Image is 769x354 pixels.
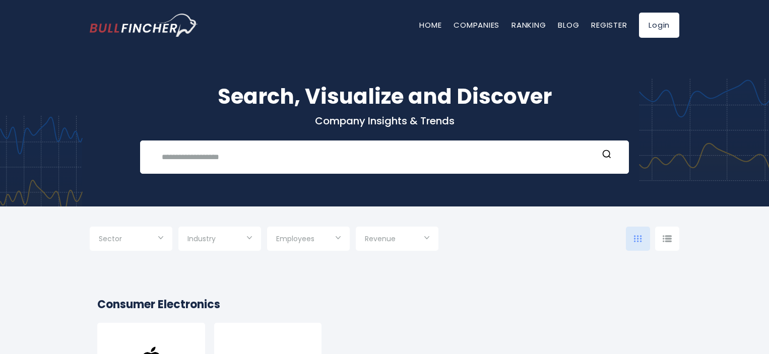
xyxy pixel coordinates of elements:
[99,231,163,249] input: Selection
[639,13,679,38] a: Login
[90,114,679,127] p: Company Insights & Trends
[97,296,672,313] h2: Consumer Electronics
[187,231,252,249] input: Selection
[600,149,613,162] button: Search
[276,234,314,243] span: Employees
[365,234,396,243] span: Revenue
[99,234,122,243] span: Sector
[591,20,627,30] a: Register
[511,20,546,30] a: Ranking
[90,81,679,112] h1: Search, Visualize and Discover
[90,14,198,37] img: bullfincher logo
[558,20,579,30] a: Blog
[276,231,341,249] input: Selection
[419,20,441,30] a: Home
[663,235,672,242] img: icon-comp-list-view.svg
[90,14,198,37] a: Go to homepage
[187,234,216,243] span: Industry
[634,235,642,242] img: icon-comp-grid.svg
[365,231,429,249] input: Selection
[454,20,499,30] a: Companies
